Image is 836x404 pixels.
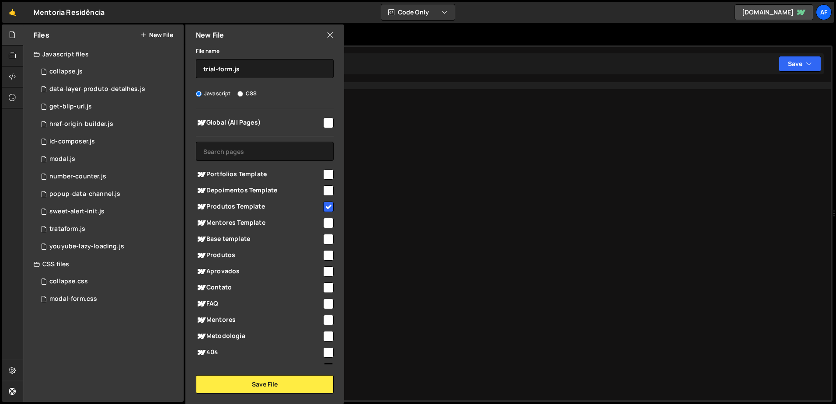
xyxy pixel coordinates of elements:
[49,243,124,251] div: youyube-lazy-loading.js
[34,168,184,185] div: 13451/33723.js
[816,4,832,20] a: Af
[49,138,95,146] div: id-composer.js
[196,185,322,196] span: Depoimentos Template
[196,266,322,277] span: Aprovados
[49,173,106,181] div: number-counter.js
[735,4,813,20] a: [DOMAIN_NAME]
[381,4,455,20] button: Code Only
[196,142,334,161] input: Search pages
[237,91,243,97] input: CSS
[34,238,184,255] div: 13451/33697.js
[196,234,322,244] span: Base template
[196,169,322,180] span: Portfolios Template
[779,56,821,72] button: Save
[34,7,104,17] div: Mentoria Residência
[34,98,184,115] div: 13451/40958.js
[34,133,184,150] div: 13451/34288.js
[196,91,202,97] input: Javascript
[34,290,184,308] div: 13451/34579.css
[196,363,322,374] span: Password
[23,45,184,63] div: Javascript files
[196,59,334,78] input: Name
[196,331,322,341] span: Metodologia
[49,208,104,216] div: sweet-alert-init.js
[196,315,322,325] span: Mentores
[34,63,184,80] div: 13451/34194.js
[196,218,322,228] span: Mentores Template
[49,85,145,93] div: data-layer-produto-detalhes.js
[34,185,184,203] div: 13451/38038.js
[237,89,257,98] label: CSS
[196,202,322,212] span: Produtos Template
[196,347,322,358] span: 404
[196,375,334,394] button: Save File
[196,118,322,128] span: Global (All Pages)
[49,103,92,111] div: get-blip-url.js
[196,47,219,56] label: File name
[196,30,224,40] h2: New File
[140,31,173,38] button: New File
[49,225,85,233] div: trataform.js
[34,203,184,220] div: 13451/34305.js
[49,155,75,163] div: modal.js
[196,89,231,98] label: Javascript
[34,273,184,290] div: 13451/34192.css
[196,299,322,309] span: FAQ
[49,68,83,76] div: collapse.js
[34,30,49,40] h2: Files
[49,278,88,286] div: collapse.css
[2,2,23,23] a: 🤙
[196,250,322,261] span: Produtos
[34,150,184,168] div: 13451/34314.js
[34,220,184,238] div: 13451/36559.js
[34,80,184,98] div: 13451/34112.js
[23,255,184,273] div: CSS files
[34,115,184,133] div: 13451/34103.js
[49,295,97,303] div: modal-form.css
[49,120,113,128] div: href-origin-builder.js
[196,282,322,293] span: Contato
[49,190,120,198] div: popup-data-channel.js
